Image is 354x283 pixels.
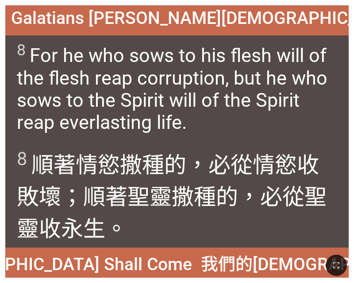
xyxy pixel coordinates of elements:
[17,152,327,242] wg1537: 情慾
[17,152,327,242] wg4687: 的，必從
[17,152,327,242] wg4561: 收
[17,41,26,59] sup: 8
[17,152,327,242] wg4561: 撒種
[17,184,327,242] wg4151: 撒種
[17,184,327,242] wg2325: 敗壞
[17,148,27,170] sup: 8
[105,216,127,242] wg2222: 。
[17,41,338,133] span: For he who sows to his flesh will of the flesh reap corruption, but he who sows to the Spirit wil...
[17,184,327,242] wg5356: ；順著
[17,147,338,243] span: 順著
[39,216,127,242] wg4151: 收
[17,184,327,242] wg1519: 聖靈
[83,216,127,242] wg166: 生
[61,216,127,242] wg2325: 永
